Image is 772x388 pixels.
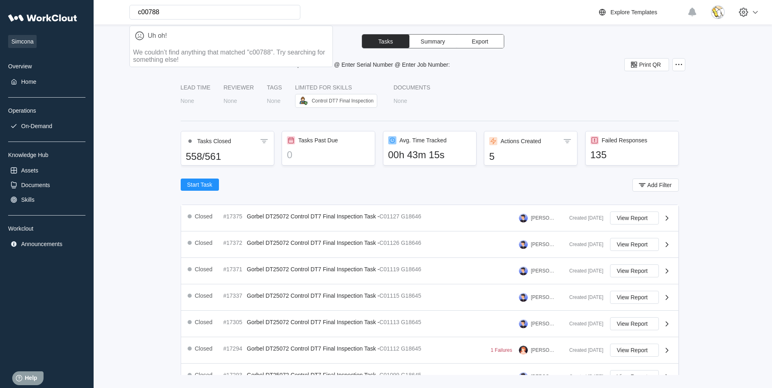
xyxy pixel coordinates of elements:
[610,211,659,225] button: View Report
[400,137,447,144] div: Avg. Time Tracked
[379,345,399,352] mark: C01112
[8,225,85,232] div: Workclout
[223,345,244,352] div: #17294
[223,98,237,104] div: None
[531,215,556,221] div: [PERSON_NAME]
[223,266,244,272] div: #17371
[247,240,380,246] span: Gorbel DT25072 Control DT7 Final Inspection Task -
[195,213,213,220] div: Closed
[8,238,85,250] a: Announcements
[519,293,528,302] img: user-5.png
[8,120,85,132] a: On-Demand
[519,266,528,275] img: user-5.png
[519,346,528,355] img: user-2.png
[617,268,648,274] span: View Report
[519,372,528,381] img: user-5.png
[610,238,659,251] button: View Report
[21,123,52,129] div: On-Demand
[401,345,421,352] mark: G18645
[519,319,528,328] img: user-5.png
[362,35,409,48] button: Tasks
[8,152,85,158] div: Knowledge Hub
[223,240,244,246] div: #17372
[531,347,556,353] div: [PERSON_NAME]
[647,182,672,188] span: Add Filter
[501,138,541,144] div: Actions Created
[181,231,678,258] a: Closed#17372Gorbel DT25072 Control DT7 Final Inspection Task -C01126G18646[PERSON_NAME]Created [D...
[223,372,244,378] div: #17293
[223,213,244,220] div: #17375
[8,165,85,176] a: Assets
[195,240,213,246] div: Closed
[401,292,421,299] mark: G18645
[181,205,678,231] a: Closed#17375Gorbel DT25072 Control DT7 Final Inspection Task -C01127G18646[PERSON_NAME]Created [D...
[21,78,36,85] div: Home
[379,213,399,220] mark: C01127
[129,5,300,20] input: Search WorkClout
[8,63,85,70] div: Overview
[8,179,85,191] a: Documents
[379,372,399,378] mark: C01099
[21,196,35,203] div: Skills
[195,345,213,352] div: Closed
[181,337,678,364] a: Closed#17294Gorbel DT25072 Control DT7 Final Inspection Task -C01112G186451 Failures[PERSON_NAME]...
[187,182,212,187] span: Start Task
[181,311,678,337] a: Closed#17305Gorbel DT25072 Control DT7 Final Inspection Task -C01113G18645[PERSON_NAME]Created [D...
[267,84,282,91] div: Tags
[133,49,329,63] div: We couldn’t find anything that matched "c00788". Try searching for something else!
[378,39,393,44] span: Tasks
[519,240,528,249] img: user-5.png
[21,167,38,174] div: Assets
[563,268,604,274] div: Created [DATE]
[457,35,504,48] button: Export
[472,39,488,44] span: Export
[401,372,421,378] mark: G18645
[563,374,604,379] div: Created [DATE]
[181,258,678,284] a: Closed#17371Gorbel DT25072 Control DT7 Final Inspection Task -C01119G18646[PERSON_NAME]Created [D...
[181,84,211,91] div: LEAD TIME
[247,319,380,325] span: Gorbel DT25072 Control DT7 Final Inspection Task -
[602,137,647,144] div: Failed Responses
[388,149,471,161] div: 00h 43m 15s
[223,84,254,91] div: Reviewer
[21,182,50,188] div: Documents
[8,35,37,48] span: Simcona
[639,62,661,68] span: Print QR
[563,321,604,327] div: Created [DATE]
[394,98,407,104] div: None
[491,347,512,353] div: 1 Failures
[247,266,380,272] span: Gorbel DT25072 Control DT7 Final Inspection Task -
[8,76,85,87] a: Home
[610,9,657,15] div: Explore Templates
[401,240,421,246] mark: G18646
[223,319,244,325] div: #17305
[563,242,604,247] div: Created [DATE]
[563,294,604,300] div: Created [DATE]
[223,292,244,299] div: #17337
[617,347,648,353] span: View Report
[181,179,219,191] button: Start Task
[312,98,374,104] div: Control DT7 Final Inspection
[8,107,85,114] div: Operations
[181,98,194,104] div: None
[563,215,604,221] div: Created [DATE]
[531,321,556,327] div: [PERSON_NAME]
[195,292,213,299] div: Closed
[148,32,167,39] div: Uh oh!
[298,137,338,144] div: Tasks Past Due
[610,317,659,330] button: View Report
[401,319,421,325] mark: G18645
[8,194,85,205] a: Skills
[563,347,604,353] div: Created [DATE]
[394,84,430,91] div: Documents
[617,294,648,300] span: View Report
[186,151,269,162] div: 558/561
[401,266,421,272] mark: G18646
[195,372,213,378] div: Closed
[247,292,380,299] span: Gorbel DT25072 Control DT7 Final Inspection Task -
[379,266,399,272] mark: C01119
[295,84,381,91] div: LIMITED FOR SKILLS
[610,291,659,304] button: View Report
[610,370,659,383] button: View Report
[379,240,399,246] mark: C01126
